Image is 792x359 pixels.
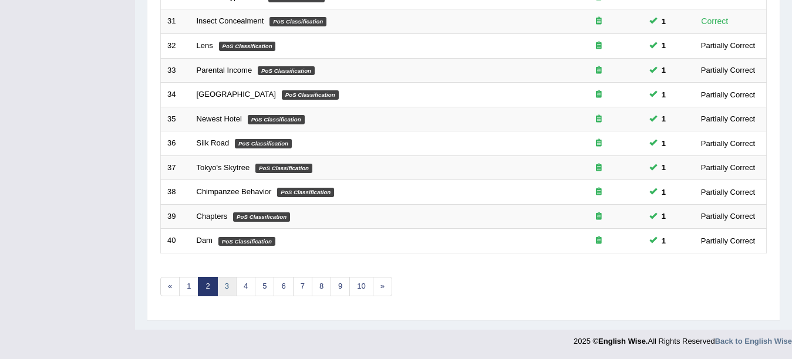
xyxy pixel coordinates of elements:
td: 31 [161,9,190,34]
a: 3 [217,277,237,296]
td: 33 [161,58,190,83]
div: Partially Correct [696,89,760,101]
div: Partially Correct [696,186,760,198]
td: 39 [161,204,190,229]
em: PoS Classification [269,17,326,26]
a: Tokyo's Skytree [197,163,250,172]
td: 35 [161,107,190,131]
em: PoS Classification [277,188,334,197]
td: 32 [161,33,190,58]
a: Insect Concealment [197,16,264,25]
td: 34 [161,83,190,107]
a: 7 [293,277,312,296]
div: Partially Correct [696,235,760,247]
a: Lens [197,41,213,50]
div: Exam occurring question [561,16,636,27]
em: PoS Classification [258,66,315,76]
span: You can still take this question [657,39,670,52]
div: Exam occurring question [561,65,636,76]
a: [GEOGRAPHIC_DATA] [197,90,276,99]
span: You can still take this question [657,235,670,247]
div: Exam occurring question [561,89,636,100]
a: 1 [179,277,198,296]
div: Exam occurring question [561,114,636,125]
td: 37 [161,155,190,180]
span: You can still take this question [657,186,670,198]
strong: English Wise. [598,337,648,346]
a: 6 [274,277,293,296]
div: 2025 © All Rights Reserved [574,330,792,347]
div: Partially Correct [696,210,760,222]
span: You can still take this question [657,161,670,174]
em: PoS Classification [255,164,312,173]
a: » [373,277,392,296]
em: PoS Classification [219,42,276,51]
a: Silk Road [197,138,230,147]
div: Partially Correct [696,39,760,52]
a: Dam [197,236,213,245]
td: 36 [161,131,190,156]
a: Chapters [197,212,228,221]
a: 2 [198,277,217,296]
div: Exam occurring question [561,138,636,149]
div: Correct [696,15,733,28]
div: Exam occurring question [561,211,636,222]
a: 4 [236,277,255,296]
div: Exam occurring question [561,162,636,174]
span: You can still take this question [657,89,670,101]
td: 40 [161,229,190,253]
div: Exam occurring question [561,40,636,52]
a: « [160,277,180,296]
div: Partially Correct [696,64,760,76]
a: Back to English Wise [715,337,792,346]
em: PoS Classification [282,90,339,100]
td: 38 [161,180,190,205]
a: 8 [312,277,331,296]
a: Parental Income [197,66,252,74]
em: PoS Classification [235,139,292,148]
div: Partially Correct [696,137,760,150]
a: Newest Hotel [197,114,242,123]
a: 9 [331,277,350,296]
div: Exam occurring question [561,187,636,198]
div: Partially Correct [696,113,760,125]
span: You can still take this question [657,137,670,150]
em: PoS Classification [218,237,275,246]
span: You can still take this question [657,64,670,76]
a: 5 [255,277,274,296]
a: 10 [349,277,373,296]
a: Chimpanzee Behavior [197,187,272,196]
div: Exam occurring question [561,235,636,246]
em: PoS Classification [248,115,305,124]
span: You can still take this question [657,15,670,28]
span: You can still take this question [657,113,670,125]
em: PoS Classification [233,212,290,222]
span: You can still take this question [657,210,670,222]
div: Partially Correct [696,161,760,174]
